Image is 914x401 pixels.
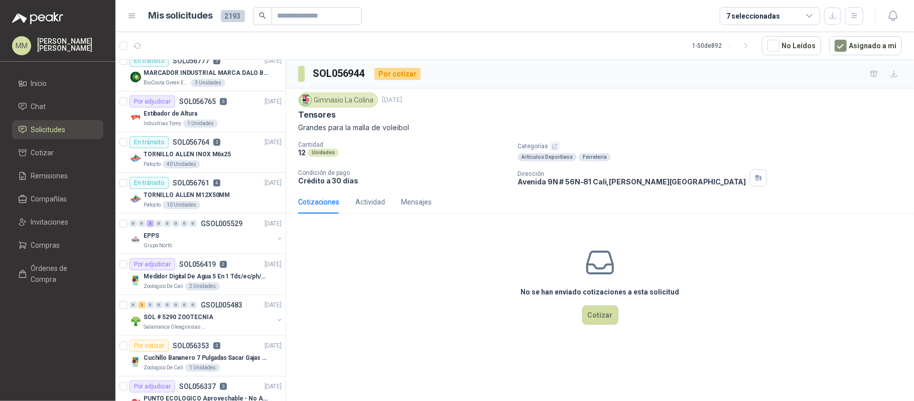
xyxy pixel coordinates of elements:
div: 0 [155,302,163,309]
a: Invitaciones [12,213,103,232]
p: [DATE] [265,260,282,269]
div: 7 seleccionadas [726,11,780,22]
p: [DATE] [382,95,402,105]
p: Zoologico De Cali [144,364,183,372]
p: [DATE] [265,56,282,66]
div: 1 Unidades [185,364,220,372]
p: EPPS [144,231,159,241]
p: SOL056353 [173,342,209,349]
div: 1 Unidades [183,120,218,128]
a: Cotizar [12,143,103,162]
div: 0 [147,302,154,309]
p: GSOL005483 [201,302,242,309]
p: Avenida 9N # 56N-81 Cali , [PERSON_NAME][GEOGRAPHIC_DATA] [517,177,746,186]
img: Logo peakr [12,12,63,24]
p: 4 [213,179,220,186]
div: 0 [164,220,171,227]
p: TORNILLO ALLEN M12X50MM [144,190,230,200]
div: 10 Unidades [163,201,200,209]
div: 0 [172,302,180,309]
a: Por cotizarSOL0563530[DATE] Company LogoCuchillo Bananero 7 Pulgadas Sacar Gajas O Deshoje O Desm... [115,336,286,376]
span: Invitaciones [31,217,69,228]
div: Por adjudicar [129,380,175,392]
div: Por cotizar [374,68,421,80]
span: Compañías [31,193,67,205]
p: Cantidad [298,141,509,148]
div: Mensajes [401,196,432,208]
p: Salamanca Oleaginosas SAS [144,323,207,331]
p: Categorías [517,141,910,151]
div: 0 [189,302,197,309]
p: 0 [213,342,220,349]
div: Ferretería [579,153,611,161]
span: Cotizar [31,147,54,158]
div: 1 - 50 de 892 [692,38,754,54]
p: Condición de pago [298,169,509,176]
p: SOL056765 [179,98,216,105]
p: BioCosta Green Energy S.A.S [144,79,189,87]
p: Tensores [298,110,336,120]
div: Actividad [355,196,385,208]
p: Patojito [144,160,161,168]
a: Por adjudicarSOL0567659[DATE] Company LogoEstibador de AlturaIndustrias Tomy1 Unidades [115,91,286,132]
div: Por adjudicar [129,258,175,270]
button: Cotizar [582,306,618,325]
img: Company Logo [129,193,142,205]
p: Crédito a 30 días [298,176,509,185]
span: Órdenes de Compra [31,263,94,285]
img: Company Logo [129,152,142,164]
a: Solicitudes [12,120,103,139]
div: 0 [172,220,180,227]
span: Remisiones [31,170,68,181]
div: En tránsito [129,177,169,189]
img: Company Logo [129,274,142,286]
p: SOL056764 [173,139,209,146]
div: Gimnasio La Colina [298,92,378,108]
a: En tránsitoSOL0567614[DATE] Company LogoTORNILLO ALLEN M12X50MMPatojito10 Unidades [115,173,286,214]
a: En tránsitoSOL0567643[DATE] Company LogoTORNILLO ALLEN INOX M6x25Patojito40 Unidades [115,132,286,173]
div: Artículos Deportivos [517,153,577,161]
p: Grandes para la malla de voleibol [298,122,902,133]
h1: Mis solicitudes [149,9,213,23]
div: 0 [129,302,137,309]
p: 12 [298,148,306,157]
div: Unidades [308,149,339,157]
p: Dirección [517,170,746,177]
div: MM [12,36,31,55]
a: 0 3 0 0 0 0 0 0 GSOL005483[DATE] Company LogoSOL # 5290 ZOOTECNIASalamanca Oleaginosas SAS [129,299,284,331]
p: Industrias Tomy [144,120,181,128]
p: Patojito [144,201,161,209]
a: Por adjudicarSOL0564192[DATE] Company LogoMedidor Digital De Agua 5 En 1 Tds/ec/ph/salinidad/temp... [115,254,286,295]
p: Medidor Digital De Agua 5 En 1 Tds/ec/ph/salinidad/temperatu [144,272,269,281]
div: 0 [189,220,197,227]
p: [DATE] [265,382,282,391]
p: Estibador de Altura [144,109,197,119]
h3: SOL056944 [313,66,366,81]
span: 2193 [221,10,245,22]
div: 0 [181,302,188,309]
div: Por cotizar [129,340,169,352]
div: 0 [138,220,146,227]
p: [DATE] [265,138,282,147]
p: GSOL005529 [201,220,242,227]
p: SOL056761 [173,179,209,186]
p: 3 [213,139,220,146]
a: 0 0 3 0 0 0 0 0 GSOL005529[DATE] Company LogoEPPSGrupo North [129,218,284,250]
p: Zoologico De Cali [144,282,183,290]
div: 0 [164,302,171,309]
div: 2 Unidades [185,282,220,290]
p: SOL # 5290 ZOOTECNIA [144,313,213,322]
h3: No se han enviado cotizaciones a esta solicitud [521,286,680,297]
span: search [259,12,266,19]
a: En tránsitoSOL0567773[DATE] Company LogoMARCADOR INDUSTRIAL MARCA DALO BLANCOBioCosta Green Energ... [115,51,286,91]
button: Asignado a mi [829,36,902,55]
div: 0 [181,220,188,227]
p: 9 [220,98,227,105]
img: Company Logo [300,94,311,106]
p: [PERSON_NAME] [PERSON_NAME] [37,38,103,52]
a: Compras [12,236,103,255]
p: MARCADOR INDUSTRIAL MARCA DALO BLANCO [144,68,269,78]
span: Solicitudes [31,124,66,135]
p: SOL056419 [179,261,216,268]
span: Compras [31,240,60,251]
